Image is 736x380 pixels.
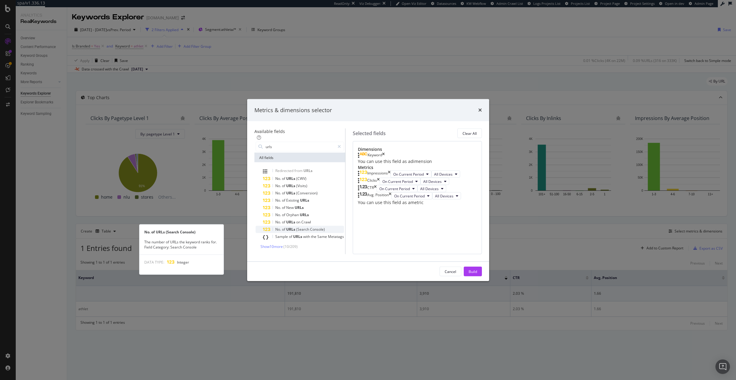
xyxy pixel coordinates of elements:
span: Show 10 more [260,244,283,249]
span: (CWV) [296,176,306,181]
div: ClickstimesOn Current PeriodAll Devices [358,178,477,185]
span: the [311,234,317,239]
span: No. [275,198,282,203]
span: All Devices [420,186,439,191]
span: On Current Period [382,179,413,184]
span: No. [275,190,282,196]
span: Metatags [328,234,344,239]
span: No. [275,183,282,188]
span: No. [275,212,282,217]
span: Sample [275,234,289,239]
span: Crawl [301,219,311,225]
button: Build [464,267,482,276]
div: Clear All [463,131,477,136]
span: URLs [293,234,303,239]
div: Metrics [358,164,477,171]
div: Keyword [368,152,382,158]
div: times [377,178,380,185]
span: URLs [300,198,309,203]
div: You can use this field as a metric [358,200,477,206]
span: URLs [286,219,296,225]
span: ( 10 / 209 ) [283,244,298,249]
button: All Devices [420,178,449,185]
span: All Devices [435,193,453,198]
span: All Devices [423,179,442,184]
span: of [282,190,286,196]
span: from [294,168,303,173]
div: Impressions [367,171,388,178]
span: URLs [286,183,296,188]
span: New [286,205,295,210]
button: All Devices [417,185,446,192]
div: Cancel [445,269,456,274]
button: On Current Period [391,171,431,178]
span: Existing [286,198,300,203]
div: The number of URLs the keyword ranks for. Field Category: Search Console [139,239,224,249]
span: On Current Period [379,186,410,191]
span: No. [275,227,282,232]
div: modal [247,99,489,281]
span: of [282,198,286,203]
span: No. [275,176,282,181]
div: ImpressionstimesOn Current PeriodAll Devices [358,171,477,178]
span: URLs [303,168,312,173]
div: Avg. PositiontimesOn Current PeriodAll Devices [358,192,477,200]
div: All fields [254,153,345,162]
span: (Visits) [296,183,307,188]
span: URLs [300,212,309,217]
span: Same [317,234,328,239]
span: URLs [295,205,304,210]
div: times [382,152,385,158]
div: You can use this field as a dimension [358,158,477,164]
div: times [478,106,482,114]
div: Dimensions [358,146,477,152]
button: All Devices [432,192,461,200]
span: (Conversion) [296,190,318,196]
span: Console) [310,227,325,232]
span: Integer [177,260,189,265]
span: No. [275,205,282,210]
span: On Current Period [393,171,424,177]
span: URLs [286,227,296,232]
div: Available fields [254,128,345,135]
span: of [282,183,286,188]
span: of [282,176,286,181]
div: Clicks [367,178,377,185]
span: of [282,205,286,210]
button: Cancel [440,267,461,276]
button: Clear All [457,128,482,138]
span: of [282,219,286,225]
div: CTR [367,185,374,192]
input: Search by field name [265,142,335,151]
button: On Current Period [377,185,417,192]
div: Selected fields [353,130,386,137]
span: On Current Period [394,193,425,198]
button: On Current Period [391,192,432,200]
button: On Current Period [380,178,420,185]
span: Redirected [275,168,294,173]
span: DATA TYPE: [144,260,164,265]
span: of [282,227,286,232]
button: All Devices [431,171,460,178]
span: on [296,219,301,225]
div: times [389,192,391,200]
div: Build [469,269,477,274]
span: with [303,234,311,239]
div: times [374,185,377,192]
div: times [388,171,391,178]
div: CTRtimesOn Current PeriodAll Devices [358,185,477,192]
span: All Devices [434,171,453,177]
span: Orphan [286,212,300,217]
div: No. of URLs (Search Console) [139,229,224,234]
span: (Search [296,227,310,232]
div: Avg. Position [367,192,389,200]
span: URLs [286,190,296,196]
span: No. [275,219,282,225]
span: of [289,234,293,239]
span: URLs [286,176,296,181]
div: Metrics & dimensions selector [254,106,332,114]
span: of [282,212,286,217]
div: Open Intercom Messenger [715,359,730,374]
div: Keywordtimes [358,152,477,158]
